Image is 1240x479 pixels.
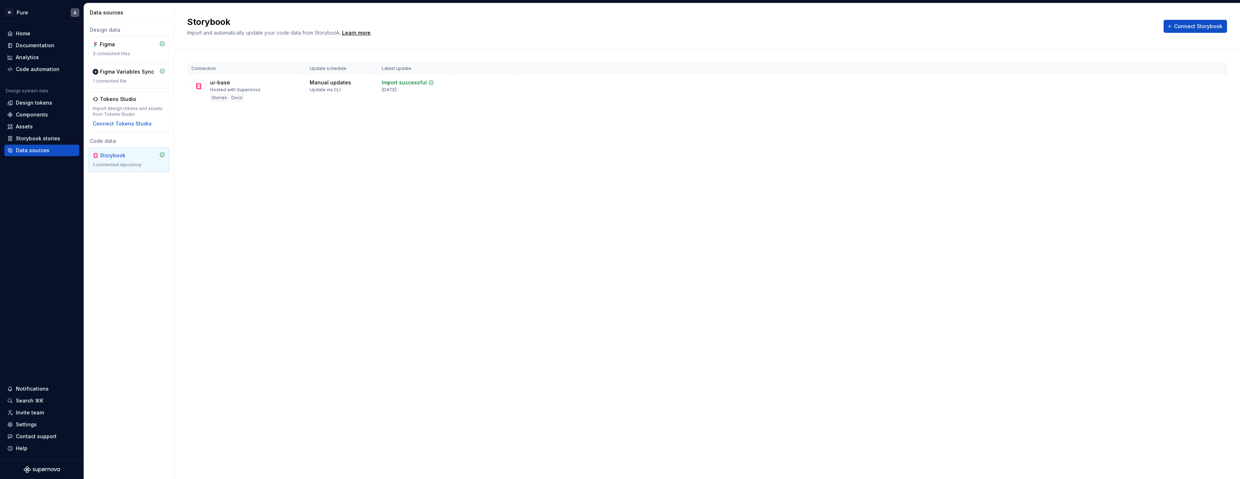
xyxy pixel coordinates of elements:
[4,40,79,51] a: Documentation
[16,54,39,61] div: Analytics
[210,87,260,93] div: Hosted with Supernova
[88,26,169,34] div: Design data
[1,5,82,20] button: WPureA
[382,87,397,93] div: [DATE]
[16,135,60,142] div: Storybook stories
[88,36,169,61] a: Figma3 connected files
[90,9,171,16] div: Data sources
[4,395,79,407] button: Search ⌘K
[93,106,165,117] div: Import design tokens and assets from Tokens Studio
[16,42,54,49] div: Documentation
[16,433,57,440] div: Contact support
[1164,20,1227,33] button: Connect Storybook
[4,97,79,109] a: Design tokens
[342,29,371,36] a: Learn more
[4,419,79,430] a: Settings
[16,123,33,130] div: Assets
[16,30,30,37] div: Home
[187,16,1155,28] h2: Storybook
[4,52,79,63] a: Analytics
[16,409,44,416] div: Invite team
[4,133,79,144] a: Storybook stories
[24,466,60,473] svg: Supernova Logo
[187,63,305,75] th: Connection
[74,10,76,16] div: A
[230,94,244,101] div: Docs
[100,68,154,75] div: Figma Variables Sync
[210,79,230,86] div: ui-base
[16,147,49,154] div: Data sources
[4,63,79,75] a: Code automation
[5,8,14,17] div: W
[93,78,165,84] div: 1 connected file
[4,121,79,132] a: Assets
[16,397,43,404] div: Search ⌘K
[93,120,152,127] button: Connect Tokens Studio
[341,30,372,36] span: .
[17,9,28,16] div: Pure
[16,421,37,428] div: Settings
[16,111,48,118] div: Components
[4,145,79,156] a: Data sources
[100,152,134,159] div: Storybook
[4,28,79,39] a: Home
[100,41,134,48] div: Figma
[16,445,27,452] div: Help
[4,443,79,454] button: Help
[93,51,165,57] div: 3 connected files
[310,87,341,93] div: Update via CLI
[16,66,59,73] div: Code automation
[16,99,52,106] div: Design tokens
[210,94,229,101] div: Stories
[310,79,351,86] div: Manual updates
[6,88,48,94] div: Design system data
[187,30,341,36] span: Import and automatically update your code data from Storybook.
[88,137,169,145] div: Code data
[1174,23,1222,30] span: Connect Storybook
[88,91,169,132] a: Tokens StudioImport design tokens and assets from Tokens StudioConnect Tokens Studio
[4,407,79,418] a: Invite team
[377,63,452,75] th: Latest update
[4,383,79,395] button: Notifications
[16,385,49,392] div: Notifications
[382,79,427,86] div: Import successful
[305,63,377,75] th: Update schedule
[88,148,169,172] a: Storybook1 connected repository
[4,109,79,120] a: Components
[93,162,165,168] div: 1 connected repository
[100,96,136,103] div: Tokens Studio
[4,431,79,442] button: Contact support
[88,64,169,88] a: Figma Variables Sync1 connected file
